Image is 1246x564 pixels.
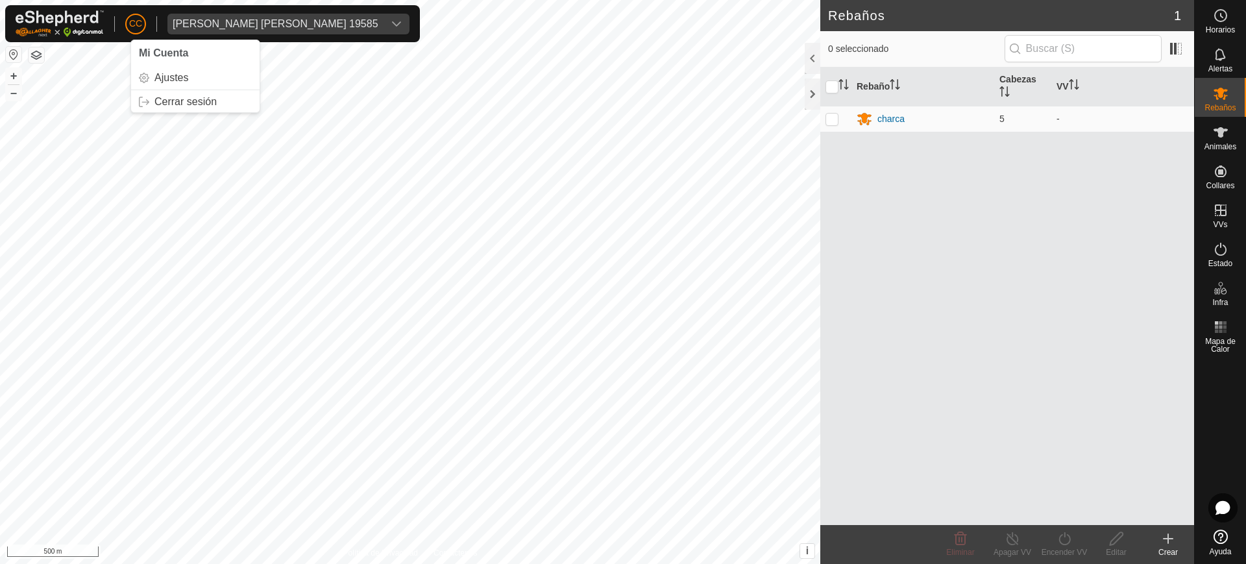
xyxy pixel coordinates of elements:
[1206,182,1234,190] span: Collares
[1005,35,1162,62] input: Buscar (S)
[994,67,1051,106] th: Cabezas
[890,81,900,92] p-sorticon: Activar para ordenar
[999,114,1005,124] span: 5
[434,547,477,559] a: Contáctenos
[838,81,849,92] p-sorticon: Activar para ordenar
[129,17,142,31] span: CC
[16,10,104,37] img: Logo Gallagher
[384,14,409,34] div: dropdown trigger
[851,67,994,106] th: Rebaño
[1051,67,1194,106] th: VV
[1142,546,1194,558] div: Crear
[1206,26,1235,34] span: Horarios
[1038,546,1090,558] div: Encender VV
[986,546,1038,558] div: Apagar VV
[828,8,1174,23] h2: Rebaños
[1208,260,1232,267] span: Estado
[1212,299,1228,306] span: Infra
[1208,65,1232,73] span: Alertas
[6,47,21,62] button: Restablecer Mapa
[154,73,188,83] span: Ajustes
[1174,6,1181,25] span: 1
[1195,524,1246,561] a: Ayuda
[800,544,814,558] button: i
[828,42,1005,56] span: 0 seleccionado
[131,67,260,88] a: Ajustes
[1051,106,1194,132] td: -
[946,548,974,557] span: Eliminar
[6,85,21,101] button: –
[1198,337,1243,353] span: Mapa de Calor
[154,97,217,107] span: Cerrar sesión
[1204,143,1236,151] span: Animales
[6,68,21,84] button: +
[1204,104,1236,112] span: Rebaños
[139,47,188,58] span: Mi Cuenta
[806,545,809,556] span: i
[173,19,378,29] div: [PERSON_NAME] [PERSON_NAME] 19585
[1213,221,1227,228] span: VVs
[1090,546,1142,558] div: Editar
[877,112,905,126] div: charca
[1069,81,1079,92] p-sorticon: Activar para ordenar
[167,14,384,34] span: Diego Aparicio Merino 19585
[29,47,44,63] button: Capas del Mapa
[131,92,260,112] a: Cerrar sesión
[999,88,1010,99] p-sorticon: Activar para ordenar
[343,547,418,559] a: Política de Privacidad
[1210,548,1232,556] span: Ayuda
